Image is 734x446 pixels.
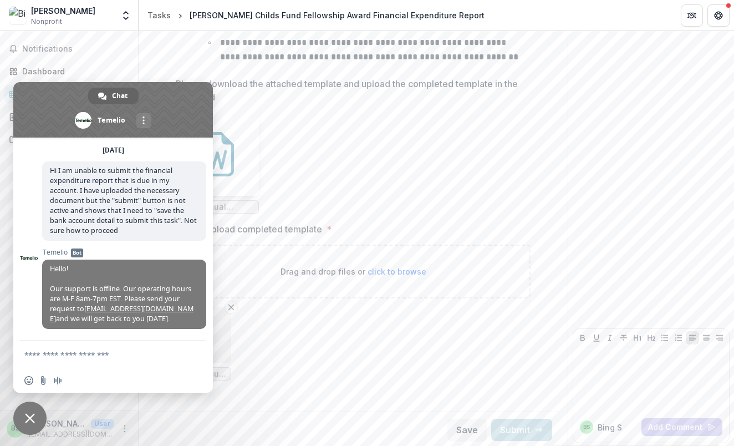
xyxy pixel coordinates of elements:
div: Bing Shui [11,425,20,432]
button: Submit [491,419,552,441]
p: User [91,419,114,429]
span: click to browse [368,267,426,276]
span: Insert an emoji [24,376,33,385]
textarea: Compose your message... [24,341,180,368]
button: Save [447,419,487,441]
button: Italicize [603,331,616,344]
a: Chat [88,88,139,104]
a: Tasks [143,7,175,23]
a: Dashboard [4,62,134,80]
p: Bing S [598,422,622,433]
button: Align Right [713,331,726,344]
a: Close chat [13,402,47,435]
button: Align Left [686,331,699,344]
button: Open entity switcher [118,4,134,27]
button: Partners [681,4,703,27]
div: Bing Shui [583,424,590,430]
span: Audio message [53,376,62,385]
span: Nonprofit [31,17,62,27]
span: Chat [112,88,128,104]
a: Documents [4,130,134,149]
button: Align Center [700,331,713,344]
div: Remove FileJCC Annual Financial Report_Bing Shui.pdf [176,307,231,381]
div: JCC Annual Financial Report Template.docx [176,113,259,214]
div: Tasks [147,9,171,21]
span: Hi I am unable to submit the financial expenditure report that is due in my account. I have uploa... [50,166,197,235]
a: [EMAIL_ADDRESS][DOMAIN_NAME] [50,304,193,323]
span: Send a file [39,376,48,385]
button: Underline [590,331,603,344]
button: More [118,422,131,435]
a: Tasks [4,85,134,103]
span: JCC Annual Financial Report Template.docx [181,202,254,212]
button: Get Help [707,4,730,27]
img: Bing Shui [9,7,27,24]
button: Ordered List [672,331,685,344]
div: [PERSON_NAME] Childs Fund Fellowship Award Financial Expenditure Report [190,9,485,21]
div: Dashboard [22,65,125,77]
button: Notifications [4,40,134,58]
button: Strike [617,331,630,344]
nav: breadcrumb [143,7,489,23]
button: Bold [576,331,589,344]
a: Proposals [4,108,134,126]
span: Hello! Our support is offline. Our operating hours are M-F 8am-7pm EST. Please send your request ... [50,264,193,323]
span: Notifications [22,44,129,54]
p: [EMAIL_ADDRESS][DOMAIN_NAME] [29,429,114,439]
button: Heading 2 [645,331,658,344]
p: Please upload completed template [176,222,322,236]
button: Add Comment [641,418,722,436]
span: Temelio [42,249,206,256]
p: Please download the attached template and upload the completed template in the next field [176,77,524,104]
div: [DATE] [103,147,124,154]
button: Heading 1 [631,331,644,344]
button: Bullet List [658,331,671,344]
div: [PERSON_NAME] [31,5,95,17]
button: Remove File [225,301,238,314]
p: [PERSON_NAME] [29,418,86,429]
p: Drag and drop files or [281,266,426,277]
span: Bot [71,249,83,257]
